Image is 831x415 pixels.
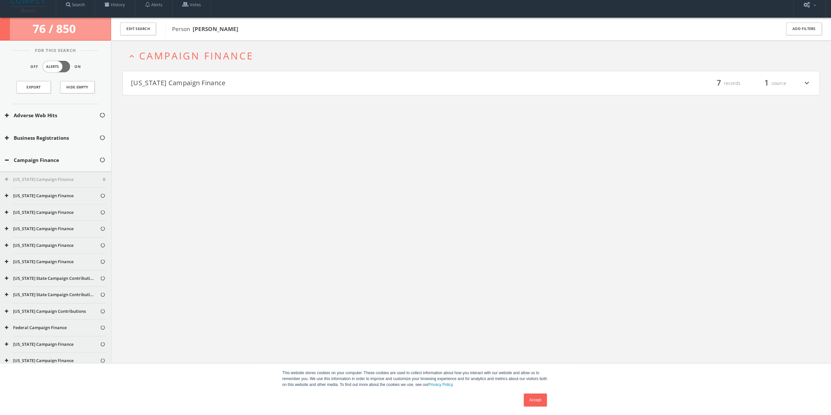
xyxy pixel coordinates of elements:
[524,393,547,407] a: Accept
[282,370,549,388] p: This website stores cookies on your computer. These cookies are used to collect information about...
[5,176,103,183] button: [US_STATE] Campaign Finance
[127,50,820,61] button: expand_lessCampaign Finance
[193,25,238,33] b: [PERSON_NAME]
[127,52,136,61] i: expand_less
[30,64,38,70] span: Off
[5,156,99,164] button: Campaign Finance
[5,112,99,119] button: Adverse Web Hits
[761,77,772,89] span: 1
[60,81,95,93] button: Hide Empty
[16,81,51,93] a: Export
[131,78,471,89] button: [US_STATE] Campaign Finance
[701,78,741,89] div: records
[120,23,156,35] button: Edit Search
[172,25,238,33] span: Person
[714,77,724,89] span: 7
[5,325,100,331] button: Federal Campaign Finance
[139,49,254,62] span: Campaign Finance
[103,176,105,183] span: 0
[803,78,811,89] i: expand_more
[428,382,453,387] a: Privacy Policy
[786,23,822,35] button: Add Filters
[74,64,81,70] span: On
[5,275,100,282] button: [US_STATE] State Campaign Contributions
[5,193,100,199] button: [US_STATE] Campaign Finance
[33,21,78,36] span: 76 / 850
[5,242,100,249] button: [US_STATE] Campaign Finance
[5,292,100,298] button: [US_STATE] State Campaign Contributions
[747,78,786,89] div: source
[5,209,100,216] button: [US_STATE] Campaign Finance
[5,134,99,142] button: Business Registrations
[5,358,100,364] button: [US_STATE] Campaign Finance
[5,259,100,265] button: [US_STATE] Campaign Finance
[5,341,100,348] button: [US_STATE] Campaign Finance
[30,47,81,54] span: For This Search
[5,226,100,232] button: [US_STATE] Campaign Finance
[5,308,100,315] button: [US_STATE] Campaign Contributions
